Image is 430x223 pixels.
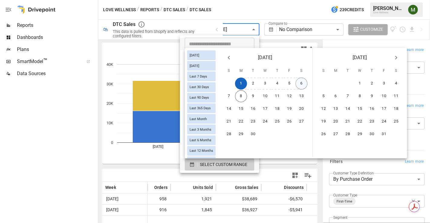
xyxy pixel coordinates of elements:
[187,61,216,71] div: [DATE]
[379,65,389,77] span: Friday
[247,128,259,140] button: 30
[354,128,366,140] button: 29
[318,116,330,128] button: 19
[354,103,366,115] button: 15
[187,128,214,132] span: Last 3 Months
[354,65,365,77] span: Wednesday
[283,116,295,128] button: 26
[283,90,295,102] button: 12
[187,85,211,89] span: Last 30 Days
[187,50,216,60] div: [DATE]
[259,103,271,115] button: 17
[271,90,283,102] button: 11
[283,103,295,115] button: 19
[271,103,283,115] button: 18
[187,125,216,134] div: Last 3 Months
[235,116,247,128] button: 22
[187,106,213,110] span: Last 365 Days
[330,103,342,115] button: 13
[390,116,402,128] button: 25
[272,65,283,77] span: Thursday
[378,90,390,102] button: 10
[318,128,330,140] button: 26
[366,78,378,90] button: 2
[258,53,272,62] span: [DATE]
[187,157,216,166] div: Last Year
[187,82,216,92] div: Last 30 Days
[235,128,247,140] button: 29
[180,98,259,110] li: Last 6 Months
[296,65,307,77] span: Saturday
[366,116,378,128] button: 23
[187,135,216,145] div: Last 6 Months
[259,78,271,90] button: 3
[187,96,211,100] span: Last 90 Days
[187,149,216,153] span: Last 12 Months
[318,103,330,115] button: 12
[180,122,259,134] li: Month to Date
[180,134,259,146] li: This Quarter
[284,65,295,77] span: Friday
[378,78,390,90] button: 3
[187,64,202,68] span: [DATE]
[366,90,378,102] button: 9
[235,90,247,102] button: 8
[295,116,308,128] button: 27
[378,103,390,115] button: 17
[200,161,247,168] span: SELECT CUSTOM RANGE
[354,90,366,102] button: 8
[260,65,271,77] span: Wednesday
[271,78,283,90] button: 4
[223,52,235,64] button: Previous month
[247,103,259,115] button: 16
[390,103,402,115] button: 18
[187,114,216,124] div: Last Month
[247,78,259,90] button: 2
[248,65,259,77] span: Tuesday
[353,53,367,62] span: [DATE]
[366,128,378,140] button: 30
[342,116,354,128] button: 21
[342,65,353,77] span: Tuesday
[187,75,210,78] span: Last 7 Days
[187,146,216,156] div: Last 12 Months
[180,50,259,62] li: [DATE]
[318,90,330,102] button: 5
[187,53,202,57] span: [DATE]
[391,65,402,77] span: Saturday
[180,146,259,158] li: Last Quarter
[330,90,342,102] button: 6
[354,78,366,90] button: 1
[247,90,259,102] button: 9
[390,90,402,102] button: 11
[271,116,283,128] button: 25
[283,78,295,90] button: 5
[180,86,259,98] li: Last 3 Months
[295,103,308,115] button: 20
[247,116,259,128] button: 23
[295,90,308,102] button: 13
[354,116,366,128] button: 22
[259,90,271,102] button: 10
[235,103,247,115] button: 15
[366,103,378,115] button: 16
[295,78,308,90] button: 6
[390,52,402,64] button: Next month
[342,90,354,102] button: 7
[342,103,354,115] button: 14
[330,128,342,140] button: 27
[318,65,329,77] span: Sunday
[187,72,216,81] div: Last 7 Days
[330,65,341,77] span: Monday
[187,104,216,113] div: Last 365 Days
[180,74,259,86] li: Last 30 Days
[378,116,390,128] button: 24
[378,128,390,140] button: 31
[330,116,342,128] button: 20
[223,65,234,77] span: Sunday
[187,93,216,103] div: Last 90 Days
[223,90,235,102] button: 7
[185,158,254,170] button: SELECT CUSTOM RANGE
[187,138,214,142] span: Last 6 Months
[366,65,377,77] span: Thursday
